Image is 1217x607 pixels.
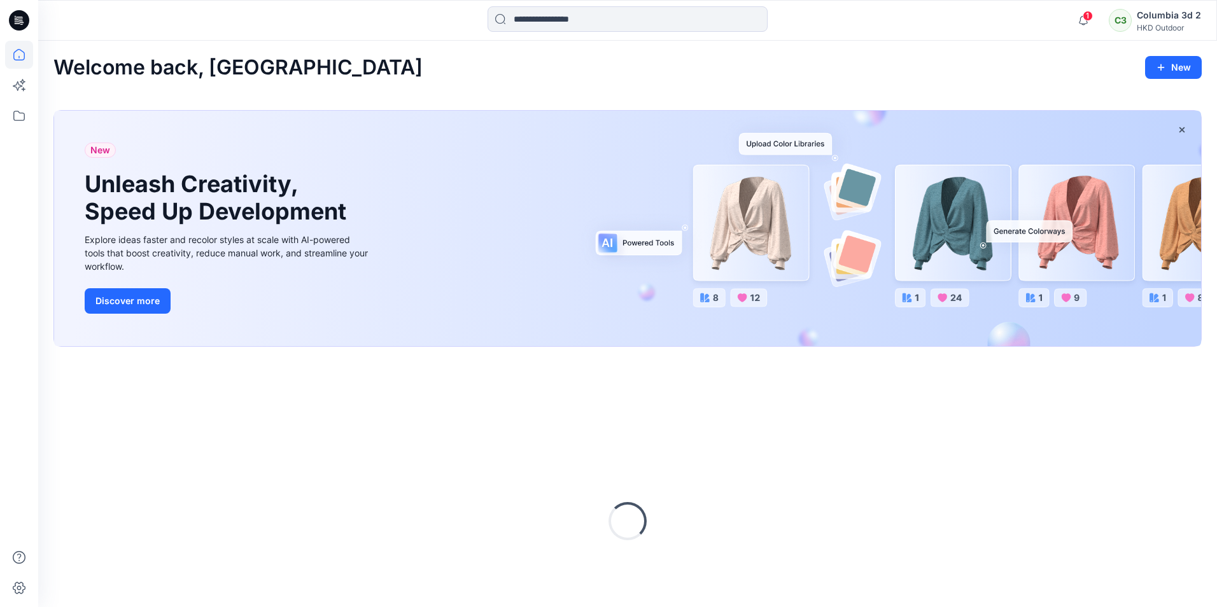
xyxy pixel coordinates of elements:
[53,56,423,80] h2: Welcome back, [GEOGRAPHIC_DATA]
[90,143,110,158] span: New
[85,288,171,314] button: Discover more
[85,171,352,225] h1: Unleash Creativity, Speed Up Development
[85,288,371,314] a: Discover more
[1137,23,1201,32] div: HKD Outdoor
[1109,9,1132,32] div: C3
[1083,11,1093,21] span: 1
[85,233,371,273] div: Explore ideas faster and recolor styles at scale with AI-powered tools that boost creativity, red...
[1145,56,1202,79] button: New
[1137,8,1201,23] div: Columbia 3d 2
